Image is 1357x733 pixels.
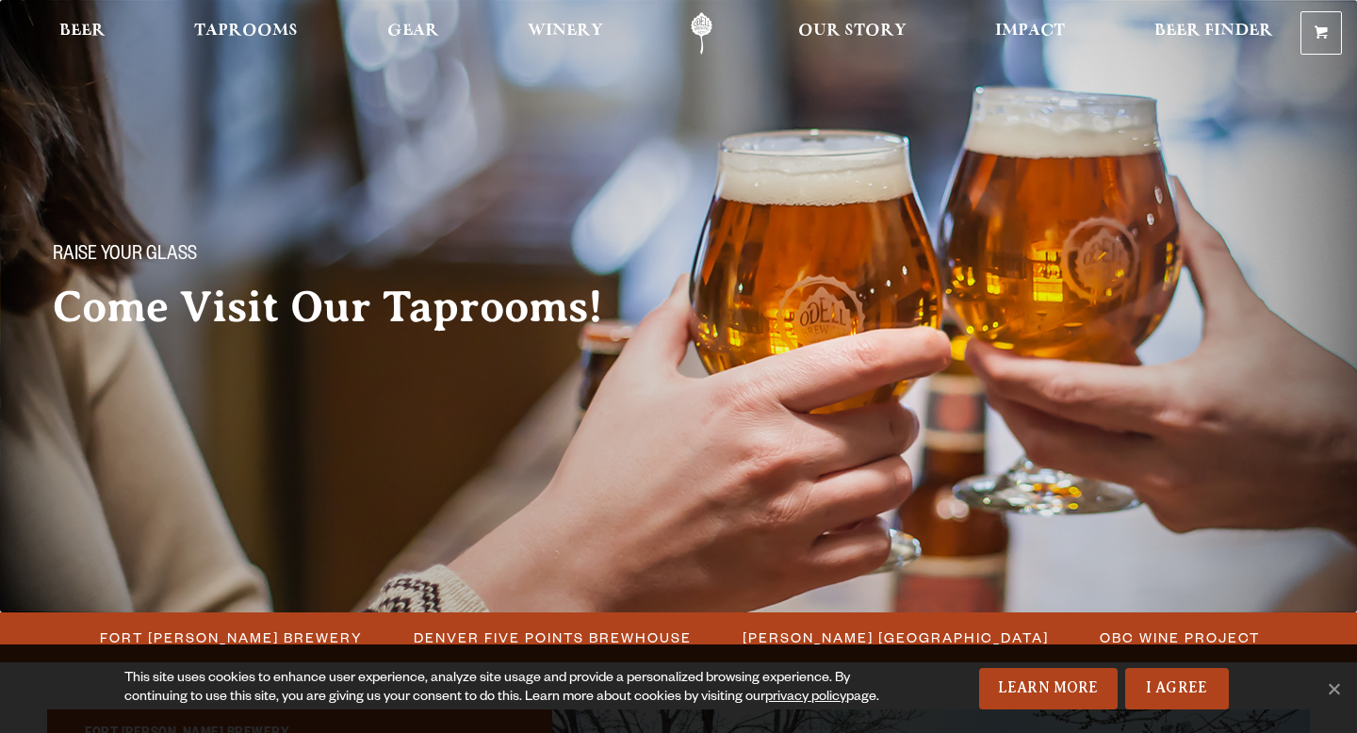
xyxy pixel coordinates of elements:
[1154,24,1273,39] span: Beer Finder
[182,12,310,55] a: Taprooms
[666,12,737,55] a: Odell Home
[414,624,692,651] span: Denver Five Points Brewhouse
[786,12,919,55] a: Our Story
[731,624,1058,651] a: [PERSON_NAME] [GEOGRAPHIC_DATA]
[47,12,118,55] a: Beer
[515,12,615,55] a: Winery
[89,624,372,651] a: Fort [PERSON_NAME] Brewery
[194,24,298,39] span: Taprooms
[743,624,1049,651] span: [PERSON_NAME] [GEOGRAPHIC_DATA]
[375,12,451,55] a: Gear
[1142,12,1285,55] a: Beer Finder
[979,668,1118,709] a: Learn More
[1088,624,1269,651] a: OBC Wine Project
[59,24,106,39] span: Beer
[124,670,882,708] div: This site uses cookies to enhance user experience, analyze site usage and provide a personalized ...
[1100,624,1260,651] span: OBC Wine Project
[798,24,907,39] span: Our Story
[53,244,197,269] span: Raise your glass
[100,624,363,651] span: Fort [PERSON_NAME] Brewery
[528,24,603,39] span: Winery
[1324,679,1343,698] span: No
[402,624,701,651] a: Denver Five Points Brewhouse
[53,284,641,331] h2: Come Visit Our Taprooms!
[1125,668,1229,709] a: I Agree
[983,12,1077,55] a: Impact
[387,24,439,39] span: Gear
[765,691,846,706] a: privacy policy
[995,24,1065,39] span: Impact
